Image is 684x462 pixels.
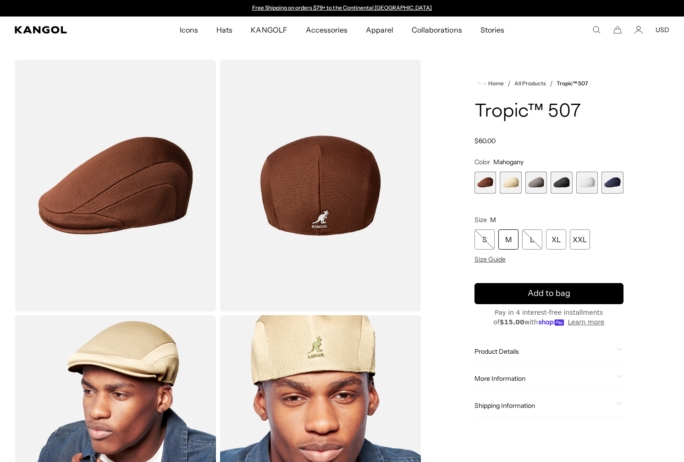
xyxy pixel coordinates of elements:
[551,172,573,194] div: 4 of 6
[522,229,542,250] div: L
[15,26,119,33] a: Kangol
[412,17,462,43] span: Collaborations
[490,216,496,224] span: M
[546,78,553,89] li: /
[216,17,232,43] span: Hats
[474,78,624,89] nav: breadcrumbs
[525,172,547,194] div: 3 of 6
[366,17,393,43] span: Apparel
[248,5,436,12] slideshow-component: Announcement bar
[474,229,495,250] div: S
[306,17,348,43] span: Accessories
[480,17,504,43] span: Stories
[474,172,496,194] label: Mahogany
[592,26,601,34] summary: Search here
[15,60,216,312] img: color-mahogany
[474,255,506,263] span: Size Guide
[570,229,590,250] div: XXL
[551,172,573,194] label: Black
[474,172,496,194] div: 1 of 6
[251,17,287,43] span: KANGOLF
[207,17,242,43] a: Hats
[357,17,403,43] a: Apparel
[474,137,496,145] span: $60.00
[613,26,622,34] button: Cart
[656,26,669,34] button: USD
[248,5,436,12] div: Announcement
[474,216,487,224] span: Size
[297,17,357,43] a: Accessories
[557,80,588,87] a: Tropic™ 507
[576,172,598,194] label: White
[474,401,613,410] span: Shipping Information
[601,172,623,194] label: Navy
[474,102,624,122] h1: Tropic™ 507
[500,172,522,194] div: 2 of 6
[634,26,643,34] a: Account
[514,80,546,87] a: All Products
[500,172,522,194] label: Beige
[252,4,432,11] a: Free Shipping on orders $79+ to the Continental [GEOGRAPHIC_DATA]
[493,158,524,166] span: Mahogany
[601,172,623,194] div: 6 of 6
[525,172,547,194] label: Charcoal
[248,5,436,12] div: 1 of 2
[486,80,504,87] span: Home
[528,287,570,300] span: Add to bag
[474,374,613,383] span: More Information
[474,283,624,304] button: Add to bag
[474,158,490,166] span: Color
[180,17,198,43] span: Icons
[471,17,513,43] a: Stories
[403,17,471,43] a: Collaborations
[546,229,566,250] div: XL
[220,60,421,312] img: color-mahogany
[478,79,504,88] a: Home
[498,229,519,250] div: M
[242,17,296,43] a: KANGOLF
[576,172,598,194] div: 5 of 6
[474,347,613,356] span: Product Details
[171,17,207,43] a: Icons
[504,78,511,89] li: /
